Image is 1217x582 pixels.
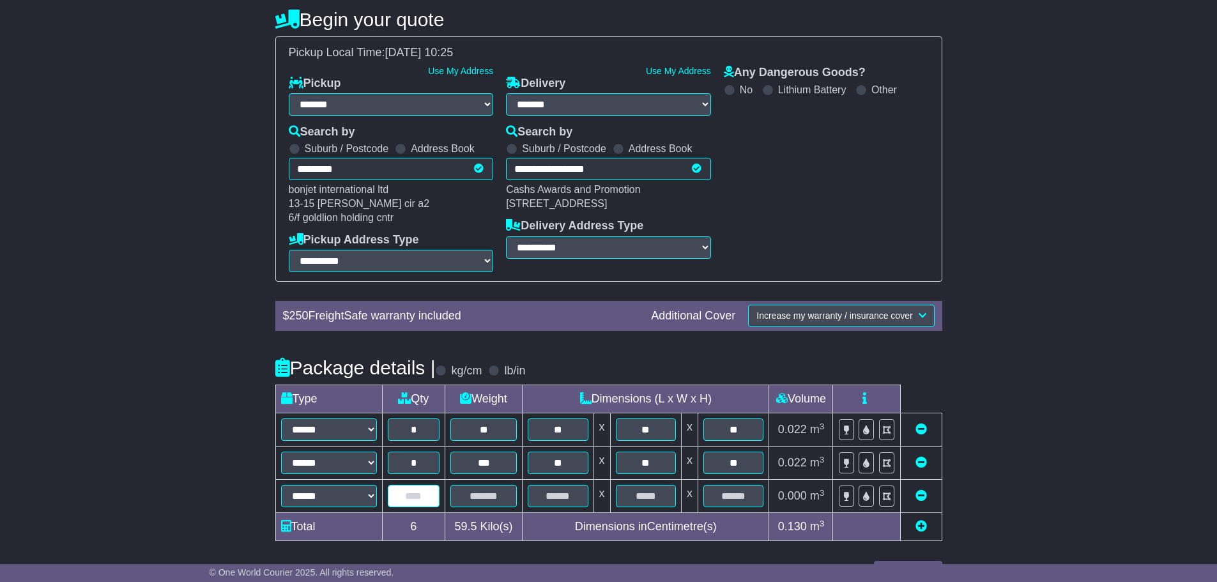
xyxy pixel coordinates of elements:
label: Address Book [629,142,693,155]
span: Cashs Awards and Promotion [506,184,640,195]
a: Use My Address [428,66,493,76]
label: kg/cm [451,364,482,378]
label: Search by [506,125,572,139]
span: [STREET_ADDRESS] [506,198,607,209]
label: Address Book [411,142,475,155]
sup: 3 [820,519,825,528]
span: 0.022 [778,423,807,436]
span: m [810,489,825,502]
label: lb/in [504,364,525,378]
h4: Package details | [275,357,436,378]
span: 0.000 [778,489,807,502]
label: No [740,84,753,96]
div: Pickup Local Time: [282,46,935,60]
td: Qty [382,385,445,413]
span: 250 [289,309,309,322]
td: x [593,480,610,513]
span: 6/f goldlion holding cntr [289,212,394,223]
td: 6 [382,513,445,541]
button: Increase my warranty / insurance cover [748,305,934,327]
sup: 3 [820,488,825,498]
span: [DATE] 10:25 [385,46,454,59]
sup: 3 [820,422,825,431]
label: Pickup Address Type [289,233,419,247]
span: 0.130 [778,520,807,533]
div: Additional Cover [645,309,742,323]
a: Add new item [915,520,927,533]
label: Delivery Address Type [506,219,643,233]
td: Total [275,513,382,541]
span: m [810,423,825,436]
label: Pickup [289,77,341,91]
td: x [681,480,698,513]
label: Delivery [506,77,565,91]
td: x [593,447,610,480]
a: Remove this item [915,423,927,436]
label: Any Dangerous Goods? [724,66,866,80]
td: Dimensions (L x W x H) [523,385,769,413]
label: Search by [289,125,355,139]
a: Remove this item [915,456,927,469]
span: bonjet international ltd [289,184,389,195]
td: Kilo(s) [445,513,523,541]
a: Remove this item [915,489,927,502]
label: Suburb / Postcode [305,142,389,155]
span: Increase my warranty / insurance cover [756,310,912,321]
sup: 3 [820,455,825,464]
span: m [810,520,825,533]
a: Use My Address [646,66,711,76]
td: Volume [769,385,833,413]
td: Dimensions in Centimetre(s) [523,513,769,541]
td: x [681,447,698,480]
td: x [681,413,698,447]
label: Suburb / Postcode [522,142,606,155]
td: x [593,413,610,447]
label: Lithium Battery [778,84,846,96]
span: 59.5 [454,520,477,533]
div: $ FreightSafe warranty included [277,309,645,323]
span: 13-15 [PERSON_NAME] cir a2 [289,198,430,209]
span: 0.022 [778,456,807,469]
label: Other [871,84,897,96]
td: Type [275,385,382,413]
span: m [810,456,825,469]
h4: Begin your quote [275,9,942,30]
span: © One World Courier 2025. All rights reserved. [210,567,394,578]
td: Weight [445,385,523,413]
